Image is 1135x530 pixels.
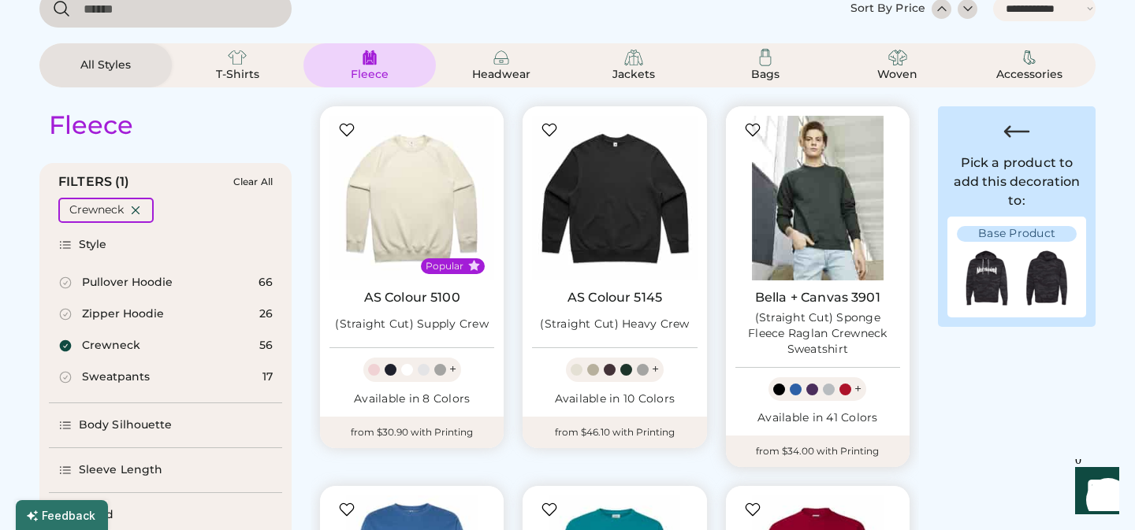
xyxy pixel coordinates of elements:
[652,361,659,378] div: +
[957,226,1077,242] div: Base Product
[735,310,900,358] div: (Straight Cut) Sponge Fleece Raglan Crewneck Sweatshirt
[624,48,643,67] img: Jackets Icon
[854,380,861,398] div: +
[70,57,141,73] div: All Styles
[79,462,162,478] div: Sleeve Length
[947,154,1086,210] div: Pick a product to add this decoration to:
[957,248,1017,308] img: Main Image Front Design
[567,290,662,306] a: AS Colour 5145
[228,48,247,67] img: T-Shirts Icon
[540,317,689,332] div: (Straight Cut) Heavy Crew
[523,417,706,448] div: from $46.10 with Printing
[735,116,900,280] img: BELLA + CANVAS 3901 (Straight Cut) Sponge Fleece Raglan Crewneck Sweatshirt
[1060,459,1128,527] iframe: Front Chat
[360,48,379,67] img: Fleece Icon
[862,67,933,83] div: Woven
[756,48,775,67] img: Bags Icon
[79,237,107,253] div: Style
[449,361,456,378] div: +
[259,338,273,354] div: 56
[329,391,494,407] div: Available in 8 Colors
[532,116,697,280] img: AS Colour 5145 (Straight Cut) Heavy Crew
[730,67,801,83] div: Bags
[888,48,907,67] img: Woven Icon
[79,417,173,433] div: Body Silhouette
[1020,48,1039,67] img: Accessories Icon
[532,391,697,407] div: Available in 10 Colors
[334,67,405,83] div: Fleece
[492,48,511,67] img: Headwear Icon
[82,275,173,291] div: Pullover Hoodie
[262,369,273,385] div: 17
[850,1,925,17] div: Sort By Price
[259,306,273,322] div: 26
[82,338,140,354] div: Crewneck
[335,317,489,332] div: (Straight Cut) Supply Crew
[1017,248,1077,308] img: Main Image Back Design
[426,260,463,272] div: Popular
[329,116,494,280] img: AS Colour 5100 (Straight Cut) Supply Crew
[726,435,910,467] div: from $34.00 with Printing
[755,290,880,306] a: Bella + Canvas 3901
[468,260,480,272] button: Popular Style
[259,275,273,291] div: 66
[233,176,273,187] div: Clear All
[735,410,900,426] div: Available in 41 Colors
[202,67,273,83] div: T-Shirts
[994,67,1065,83] div: Accessories
[58,172,130,191] div: FILTERS (1)
[49,109,133,141] div: Fleece
[320,417,504,448] div: from $30.90 with Printing
[82,369,150,385] div: Sweatpants
[69,202,124,218] div: Crewneck
[466,67,537,83] div: Headwear
[598,67,669,83] div: Jackets
[364,290,460,306] a: AS Colour 5100
[82,306,164,322] div: Zipper Hoodie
